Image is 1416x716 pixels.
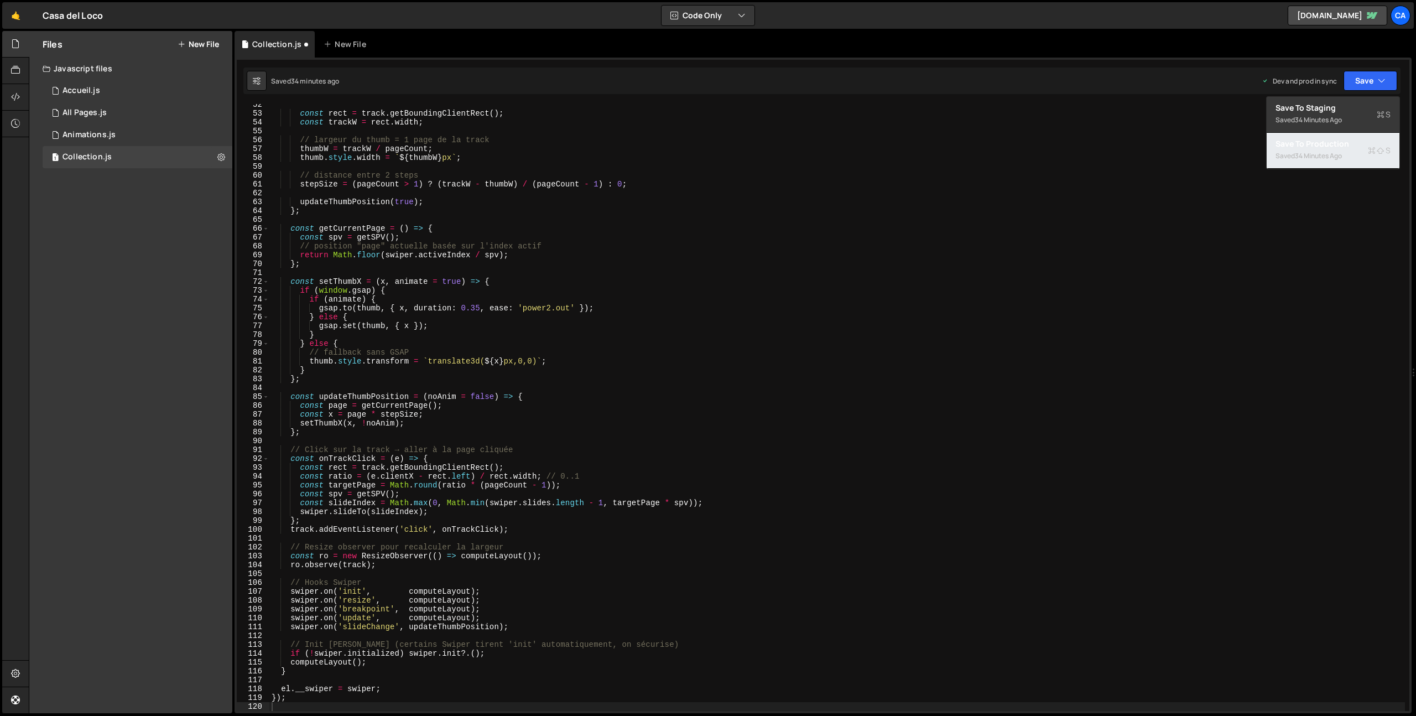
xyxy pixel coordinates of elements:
[237,569,269,578] div: 105
[237,286,269,295] div: 73
[237,313,269,321] div: 76
[2,2,29,29] a: 🤙
[237,605,269,614] div: 109
[29,58,232,80] div: Javascript files
[1276,149,1391,163] div: Saved
[237,499,269,507] div: 97
[237,330,269,339] div: 78
[1262,76,1337,86] div: Dev and prod in sync
[1295,151,1342,160] div: 34 minutes ago
[237,534,269,543] div: 101
[63,130,116,140] div: Animations.js
[237,268,269,277] div: 71
[237,587,269,596] div: 107
[237,454,269,463] div: 92
[237,428,269,437] div: 89
[237,224,269,233] div: 66
[237,667,269,676] div: 116
[237,144,269,153] div: 57
[52,154,59,163] span: 1
[271,76,339,86] div: Saved
[63,108,107,118] div: All Pages.js
[237,463,269,472] div: 93
[237,702,269,711] div: 120
[237,127,269,136] div: 55
[237,649,269,658] div: 114
[43,9,103,22] div: Casa del Loco
[237,118,269,127] div: 54
[237,640,269,649] div: 113
[43,102,232,124] div: 16791/45882.js
[237,171,269,180] div: 60
[237,684,269,693] div: 118
[237,109,269,118] div: 53
[237,552,269,561] div: 103
[237,676,269,684] div: 117
[1276,113,1391,127] div: Saved
[237,304,269,313] div: 75
[324,39,370,50] div: New File
[1276,138,1391,149] div: Save to Production
[1344,71,1397,91] button: Save
[237,206,269,215] div: 64
[237,410,269,419] div: 87
[237,242,269,251] div: 68
[237,251,269,260] div: 69
[237,100,269,109] div: 52
[1368,145,1391,156] span: S
[237,658,269,667] div: 115
[43,38,63,50] h2: Files
[237,383,269,392] div: 84
[237,693,269,702] div: 119
[237,321,269,330] div: 77
[1288,6,1387,25] a: [DOMAIN_NAME]
[237,180,269,189] div: 61
[1391,6,1410,25] a: Ca
[237,401,269,410] div: 86
[237,162,269,171] div: 59
[237,631,269,640] div: 112
[237,437,269,445] div: 90
[237,561,269,569] div: 104
[237,525,269,534] div: 100
[662,6,754,25] button: Code Only
[237,392,269,401] div: 85
[63,86,100,96] div: Accueil.js
[237,366,269,375] div: 82
[237,233,269,242] div: 67
[43,146,232,168] div: 16791/46116.js
[237,507,269,516] div: 98
[237,260,269,268] div: 70
[237,472,269,481] div: 94
[237,578,269,587] div: 106
[237,445,269,454] div: 91
[237,339,269,348] div: 79
[237,348,269,357] div: 80
[237,277,269,286] div: 72
[1267,97,1399,133] button: Save to StagingS Saved34 minutes ago
[237,189,269,198] div: 62
[237,481,269,490] div: 95
[1377,109,1391,120] span: S
[237,516,269,525] div: 99
[1276,102,1391,113] div: Save to Staging
[237,614,269,622] div: 110
[291,76,339,86] div: 34 minutes ago
[43,80,232,102] div: 16791/45941.js
[178,40,219,49] button: New File
[43,124,232,146] div: 16791/46000.js
[237,375,269,383] div: 83
[237,596,269,605] div: 108
[1267,133,1399,169] button: Save to ProductionS Saved34 minutes ago
[237,215,269,224] div: 65
[1295,115,1342,124] div: 34 minutes ago
[237,543,269,552] div: 102
[237,419,269,428] div: 88
[237,357,269,366] div: 81
[63,152,112,162] div: Collection.js
[252,39,301,50] div: Collection.js
[237,198,269,206] div: 63
[237,136,269,144] div: 56
[237,622,269,631] div: 111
